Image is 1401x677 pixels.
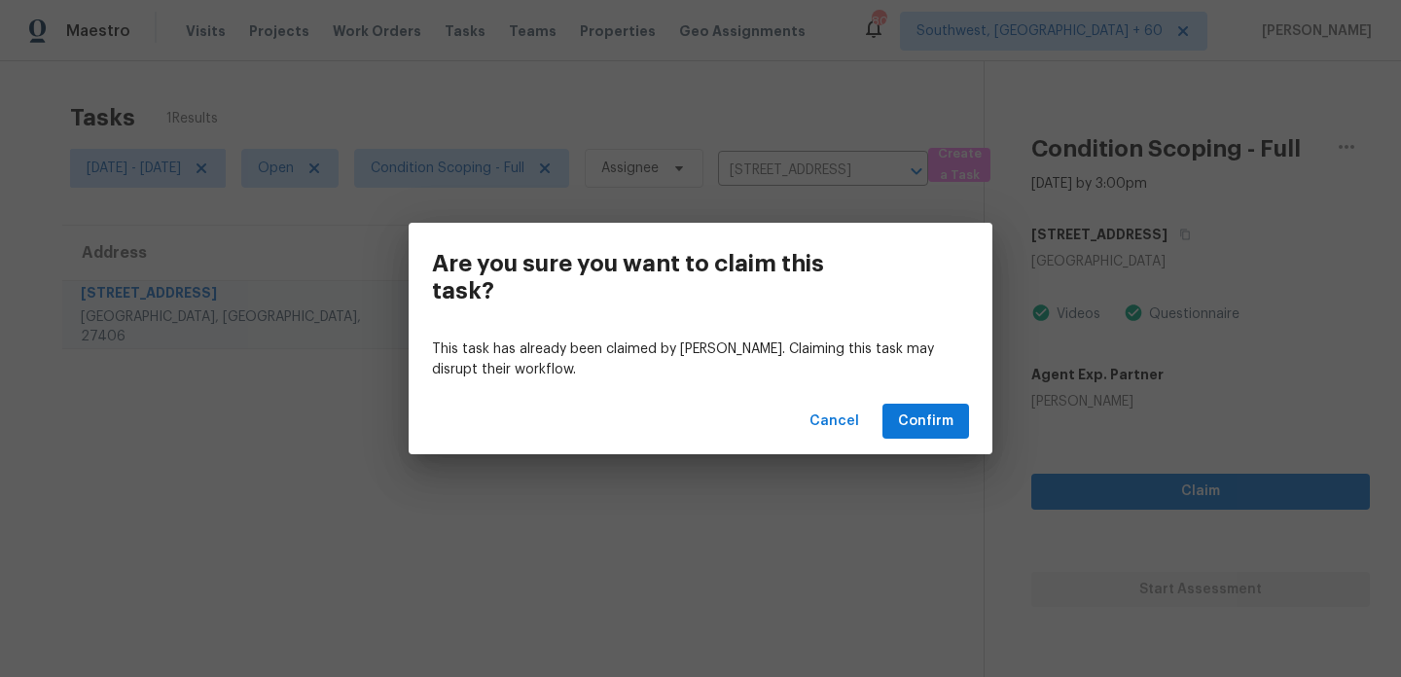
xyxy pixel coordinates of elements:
[882,404,969,440] button: Confirm
[809,410,859,434] span: Cancel
[802,404,867,440] button: Cancel
[432,339,969,380] p: This task has already been claimed by [PERSON_NAME]. Claiming this task may disrupt their workflow.
[432,250,881,304] h3: Are you sure you want to claim this task?
[898,410,953,434] span: Confirm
